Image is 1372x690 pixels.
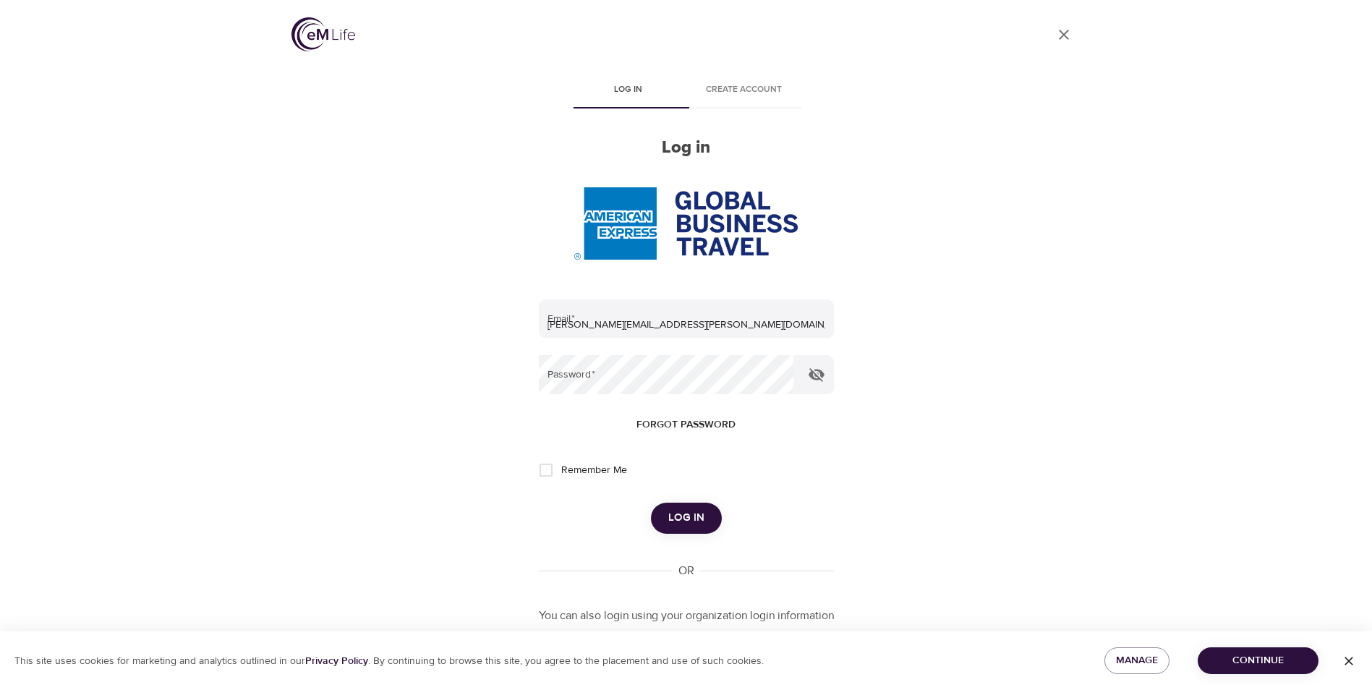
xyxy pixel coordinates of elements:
[574,187,797,260] img: AmEx%20GBT%20logo.png
[1209,652,1307,670] span: Continue
[1104,647,1169,674] button: Manage
[539,137,834,158] h2: Log in
[305,655,368,668] a: Privacy Policy
[539,608,834,624] p: You can also login using your organization login information
[631,412,741,438] button: Forgot password
[539,74,834,108] div: disabled tabs example
[561,463,627,478] span: Remember Me
[1047,17,1081,52] a: close
[579,82,678,98] span: Log in
[673,563,700,579] div: OR
[291,17,355,51] img: logo
[1116,652,1158,670] span: Manage
[695,82,793,98] span: Create account
[636,416,736,434] span: Forgot password
[651,503,722,533] button: Log in
[668,508,704,527] span: Log in
[1198,647,1318,674] button: Continue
